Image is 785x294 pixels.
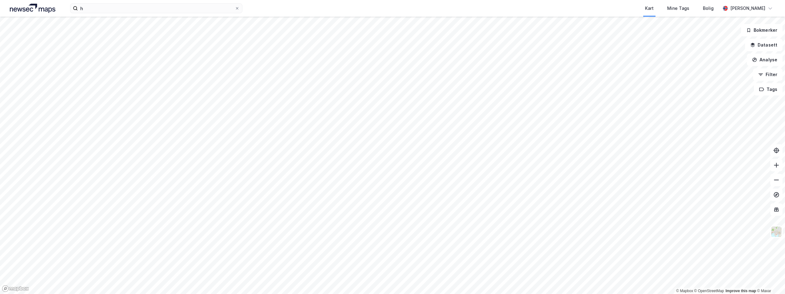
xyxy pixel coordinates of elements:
[703,5,714,12] div: Bolig
[753,68,783,81] button: Filter
[10,4,55,13] img: logo.a4113a55bc3d86da70a041830d287a7e.svg
[741,24,783,36] button: Bokmerker
[645,5,654,12] div: Kart
[747,54,783,66] button: Analyse
[726,289,756,293] a: Improve this map
[676,289,693,293] a: Mapbox
[667,5,689,12] div: Mine Tags
[754,264,785,294] div: Kontrollprogram for chat
[745,39,783,51] button: Datasett
[730,5,765,12] div: [PERSON_NAME]
[754,83,783,96] button: Tags
[2,285,29,292] a: Mapbox homepage
[694,289,724,293] a: OpenStreetMap
[771,226,782,238] img: Z
[754,264,785,294] iframe: Chat Widget
[78,4,235,13] input: Søk på adresse, matrikkel, gårdeiere, leietakere eller personer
